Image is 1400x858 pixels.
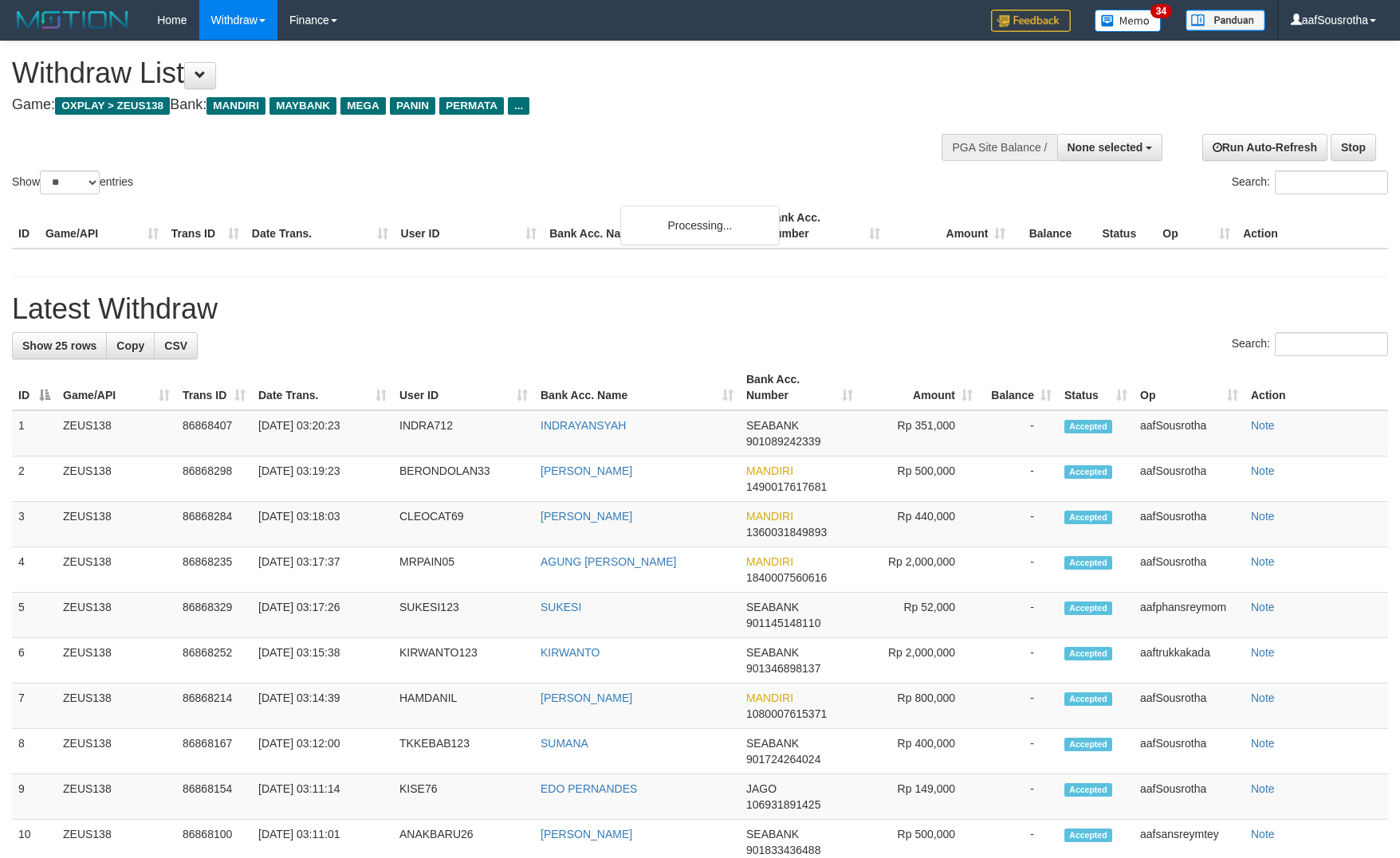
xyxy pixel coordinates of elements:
td: [DATE] 03:17:26 [252,593,393,638]
th: Bank Acc. Name [543,203,761,249]
span: None selected [1068,141,1143,154]
td: Rp 52,000 [859,593,979,638]
td: KISE76 [393,774,534,820]
span: SEABANK [746,737,799,750]
td: ZEUS138 [57,456,176,502]
a: Note [1251,646,1275,659]
span: MEGA [340,97,386,115]
a: [PERSON_NAME] [541,510,632,523]
td: aafSousrotha [1134,502,1245,547]
td: aafSousrotha [1134,684,1245,729]
td: aafSousrotha [1134,774,1245,820]
a: Note [1251,828,1275,840]
span: Copy 901145148110 to clipboard [746,617,820,629]
img: Feedback.jpg [991,10,1071,32]
td: 5 [12,593,57,638]
td: 1 [12,410,57,456]
span: Accepted [1064,692,1112,706]
td: 86868235 [176,547,252,593]
div: PGA Site Balance / [942,134,1056,161]
a: Note [1251,419,1275,432]
select: Showentries [40,170,100,194]
span: Copy 901833436488 to clipboard [746,844,820,856]
span: Copy 1490017617681 to clipboard [746,480,827,493]
td: BERONDOLAN33 [393,456,534,502]
span: Accepted [1064,511,1112,524]
img: MOTION_logo.png [12,8,133,32]
a: Stop [1331,134,1376,161]
a: [PERSON_NAME] [541,828,632,840]
span: MANDIRI [206,97,265,115]
a: AGUNG [PERSON_NAME] [541,555,676,568]
td: [DATE] 03:19:23 [252,456,393,502]
span: SEABANK [746,646,799,659]
span: SEABANK [746,419,799,432]
td: - [979,774,1058,820]
button: None selected [1057,134,1163,161]
td: aafSousrotha [1134,410,1245,456]
img: Button%20Memo.svg [1095,10,1162,32]
td: Rp 351,000 [859,410,979,456]
span: Copy 901724264024 to clipboard [746,753,820,766]
td: ZEUS138 [57,410,176,456]
a: Note [1251,510,1275,523]
td: MRPAIN05 [393,547,534,593]
span: 34 [1150,4,1172,18]
a: CSV [154,332,198,359]
span: ... [508,97,529,115]
a: EDO PERNANDES [541,782,637,795]
td: 4 [12,547,57,593]
td: - [979,456,1058,502]
td: ZEUS138 [57,502,176,547]
span: SEABANK [746,828,799,840]
a: Note [1251,737,1275,750]
td: - [979,684,1058,729]
th: Amount [887,203,1013,249]
th: Action [1237,203,1388,249]
span: Accepted [1064,738,1112,751]
a: Note [1251,691,1275,704]
td: ZEUS138 [57,593,176,638]
td: aafSousrotha [1134,729,1245,774]
td: Rp 2,000,000 [859,547,979,593]
td: ZEUS138 [57,547,176,593]
span: JAGO [746,782,777,795]
td: 9 [12,774,57,820]
h4: Game: Bank: [12,97,918,113]
td: aafSousrotha [1134,456,1245,502]
span: Accepted [1064,420,1112,433]
th: Trans ID: activate to sort column ascending [176,365,252,410]
span: Copy 1840007560616 to clipboard [746,571,827,584]
input: Search: [1275,332,1388,356]
a: [PERSON_NAME] [541,464,632,477]
td: [DATE] 03:11:14 [252,774,393,820]
td: - [979,638,1058,684]
td: Rp 500,000 [859,456,979,502]
th: Action [1245,365,1388,410]
span: Accepted [1064,647,1112,660]
label: Show entries [12,170,133,194]
span: SEABANK [746,601,799,613]
th: Game/API: activate to sort column ascending [57,365,176,410]
th: Game/API [39,203,165,249]
span: MANDIRI [746,691,793,704]
td: Rp 400,000 [859,729,979,774]
td: [DATE] 03:17:37 [252,547,393,593]
span: MAYBANK [269,97,336,115]
td: aafSousrotha [1134,547,1245,593]
td: CLEOCAT69 [393,502,534,547]
td: KIRWANTO123 [393,638,534,684]
th: User ID: activate to sort column ascending [393,365,534,410]
span: MANDIRI [746,555,793,568]
a: Copy [106,332,155,359]
td: [DATE] 03:14:39 [252,684,393,729]
span: CSV [164,339,187,352]
label: Search: [1232,332,1388,356]
td: [DATE] 03:18:03 [252,502,393,547]
td: [DATE] 03:20:23 [252,410,393,456]
span: Copy 106931891425 to clipboard [746,798,820,811]
td: 3 [12,502,57,547]
th: Balance: activate to sort column ascending [979,365,1058,410]
td: TKKEBAB123 [393,729,534,774]
h1: Withdraw List [12,57,918,89]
